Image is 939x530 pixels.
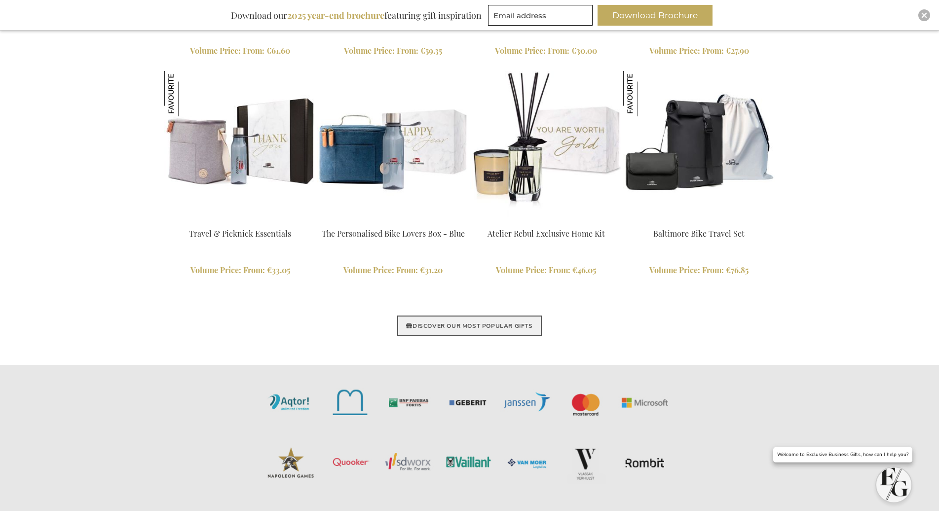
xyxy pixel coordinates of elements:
[726,265,749,275] span: €76.85
[317,216,469,225] a: The Personalized Bike Lovers Box - Blue
[918,9,930,21] div: Close
[598,5,713,26] button: Download Brochure
[164,71,210,116] img: Travel & Picknick Essentials
[164,71,316,223] img: Travel & Picknick Essentials
[488,5,593,26] input: Email address
[649,45,700,56] span: Volume Price:
[317,71,469,223] img: The Personalized Bike Lovers Box - Blue
[623,71,669,116] img: Baltimore Bike Travel Set
[649,265,700,275] span: Volume Price:
[726,45,749,56] span: €27.90
[420,265,443,275] span: €31.20
[488,5,596,29] form: marketing offers and promotions
[623,265,775,276] a: Volume Price: From €76.85
[488,228,605,239] a: Atelier Rebul Exclusive Home Kit
[343,265,394,275] span: Volume Price:
[226,5,486,26] div: Download our featuring gift inspiration
[702,45,724,56] span: From
[190,265,241,275] span: Volume Price:
[266,45,290,56] span: €61.60
[623,45,775,57] a: Volume Price: From €27.90
[317,265,469,276] a: Volume Price: From €31.20
[189,228,291,239] a: Travel & Picknick Essentials
[572,265,596,275] span: €46.05
[623,216,775,225] a: Baltimore Bike Travel Set Baltimore Bike Travel Set
[470,71,622,223] img: Atelier Rebul Exclusive Home Kit
[571,45,597,56] span: €30.00
[243,265,265,275] span: From
[397,316,541,336] a: DISCOVER OUR MOST POPULAR GIFTS
[548,45,569,56] span: From
[623,71,775,223] img: Baltimore Bike Travel Set
[653,228,745,239] a: Baltimore Bike Travel Set
[549,265,570,275] span: From
[470,45,622,57] a: Volume Price: From €30.00
[190,45,241,56] span: Volume Price:
[164,216,316,225] a: Travel & Picknick Essentials Travel & Picknick Essentials
[921,12,927,18] img: Close
[470,265,622,276] a: Volume Price: From €46.05
[344,45,395,56] span: Volume Price:
[396,265,418,275] span: From
[420,45,442,56] span: €59.35
[317,45,469,57] a: Volume Price: From €59.35
[164,45,316,57] a: Volume Price: From €61.60
[496,265,547,275] span: Volume Price:
[495,45,546,56] span: Volume Price:
[164,265,316,276] a: Volume Price: From €33.05
[243,45,264,56] span: From
[267,265,290,275] span: €33.05
[702,265,724,275] span: From
[470,216,622,225] a: Atelier Rebul Exclusive Home Kit
[322,228,465,239] a: The Personalised Bike Lovers Box - Blue
[397,45,418,56] span: From
[287,9,384,21] b: 2025 year-end brochure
